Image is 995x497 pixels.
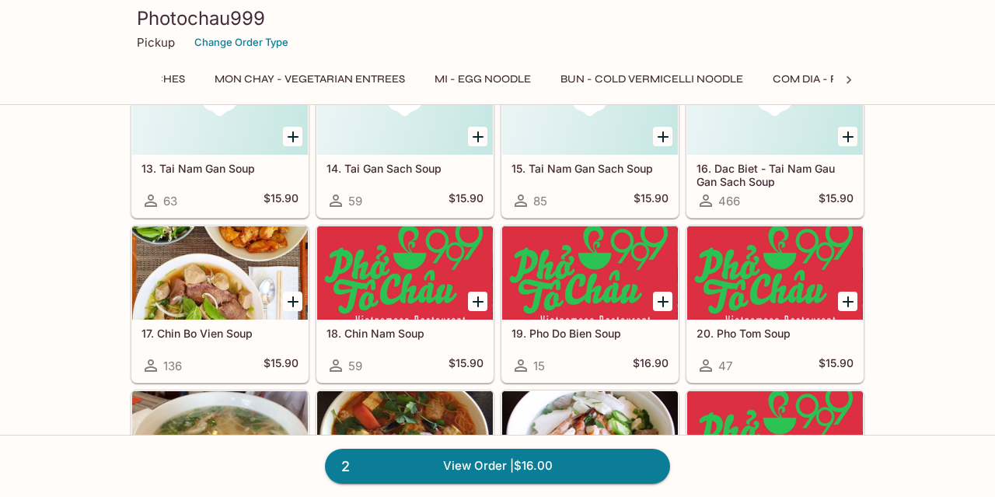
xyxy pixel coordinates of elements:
[552,68,752,90] button: Bun - Cold Vermicelli Noodle
[501,61,679,218] a: 15. Tai Nam Gan Sach Soup85$15.90
[264,356,298,375] h5: $15.90
[317,226,493,320] div: 18. Chin Nam Soup
[686,226,864,383] a: 20. Pho Tom Soup47$15.90
[426,68,539,90] button: Mi - Egg Noodle
[819,356,854,375] h5: $15.90
[449,191,484,210] h5: $15.90
[137,6,858,30] h3: Photochau999
[332,456,359,478] span: 2
[137,35,175,50] p: Pickup
[533,194,547,208] span: 85
[131,61,309,218] a: 13. Tai Nam Gan Soup63$15.90
[653,127,672,146] button: Add 15. Tai Nam Gan Sach Soup
[718,194,740,208] span: 466
[511,162,669,175] h5: 15. Tai Nam Gan Sach Soup
[687,391,863,485] div: 24. Pho Rau Voi Nuoc Ga Hoac Bo Soup
[696,327,854,340] h5: 20. Pho Tom Soup
[511,327,669,340] h5: 19. Pho Do Bien Soup
[502,226,678,320] div: 19. Pho Do Bien Soup
[132,61,308,155] div: 13. Tai Nam Gan Soup
[718,359,732,373] span: 47
[696,162,854,187] h5: 16. Dac Biet - Tai Nam Gau Gan Sach Soup
[317,391,493,485] div: 22. Bun Rieu Soup
[316,226,494,383] a: 18. Chin Nam Soup59$15.90
[348,194,362,208] span: 59
[141,162,298,175] h5: 13. Tai Nam Gan Soup
[132,226,308,320] div: 17. Chin Bo Vien Soup
[325,449,670,483] a: 2View Order |$16.00
[132,391,308,485] div: 21. Pho Ga Soup
[348,359,362,373] span: 59
[502,61,678,155] div: 15. Tai Nam Gan Sach Soup
[264,191,298,210] h5: $15.90
[163,194,177,208] span: 63
[131,226,309,383] a: 17. Chin Bo Vien Soup136$15.90
[838,127,857,146] button: Add 16. Dac Biet - Tai Nam Gau Gan Sach Soup
[686,61,864,218] a: 16. Dac Biet - Tai Nam Gau Gan Sach Soup466$15.90
[819,191,854,210] h5: $15.90
[283,292,302,311] button: Add 17. Chin Bo Vien Soup
[838,292,857,311] button: Add 20. Pho Tom Soup
[283,127,302,146] button: Add 13. Tai Nam Gan Soup
[206,68,414,90] button: Mon Chay - Vegetarian Entrees
[326,162,484,175] h5: 14. Tai Gan Sach Soup
[687,61,863,155] div: 16. Dac Biet - Tai Nam Gau Gan Sach Soup
[502,391,678,485] div: 23. Pho Thap Cam Do Bien Soup
[449,356,484,375] h5: $15.90
[634,191,669,210] h5: $15.90
[653,292,672,311] button: Add 19. Pho Do Bien Soup
[163,359,182,373] span: 136
[468,127,487,146] button: Add 14. Tai Gan Sach Soup
[187,30,295,54] button: Change Order Type
[468,292,487,311] button: Add 18. Chin Nam Soup
[317,61,493,155] div: 14. Tai Gan Sach Soup
[501,226,679,383] a: 19. Pho Do Bien Soup15$16.90
[326,327,484,340] h5: 18. Chin Nam Soup
[764,68,906,90] button: Com Dia - Rice Plates
[141,327,298,340] h5: 17. Chin Bo Vien Soup
[687,226,863,320] div: 20. Pho Tom Soup
[316,61,494,218] a: 14. Tai Gan Sach Soup59$15.90
[633,356,669,375] h5: $16.90
[533,359,545,373] span: 15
